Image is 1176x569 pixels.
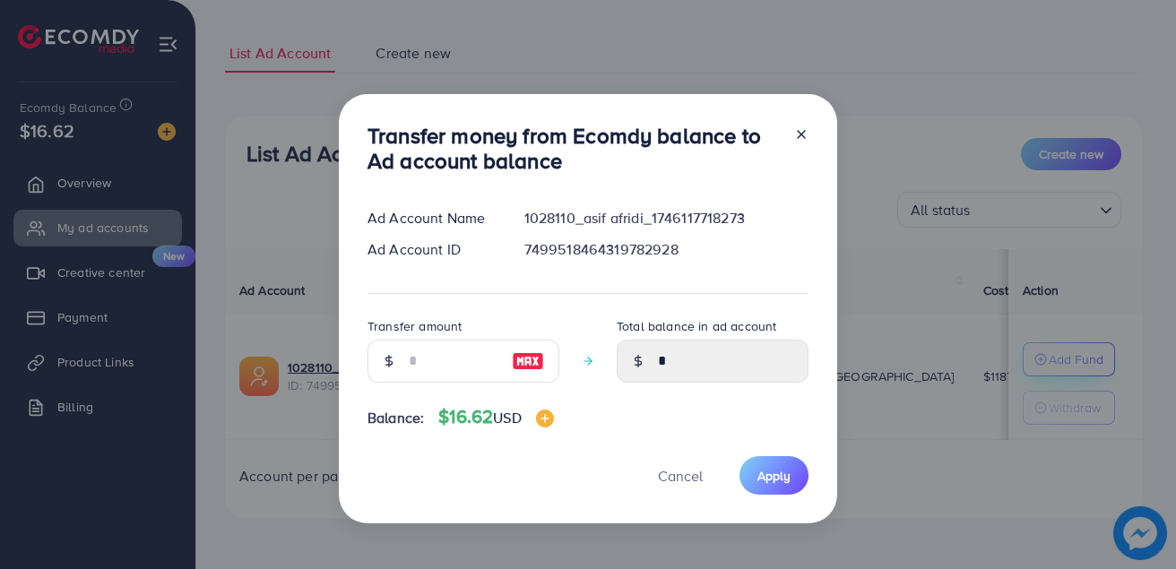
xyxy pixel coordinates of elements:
img: image [536,410,554,427]
span: Balance: [367,408,424,428]
img: image [512,350,544,372]
label: Transfer amount [367,317,462,335]
h3: Transfer money from Ecomdy balance to Ad account balance [367,123,780,175]
div: 7499518464319782928 [510,239,823,260]
h4: $16.62 [438,406,553,428]
span: USD [493,408,521,427]
div: 1028110_asif afridi_1746117718273 [510,208,823,228]
button: Apply [739,456,808,495]
button: Cancel [636,456,725,495]
span: Cancel [658,466,703,486]
div: Ad Account Name [353,208,510,228]
span: Apply [757,467,791,485]
div: Ad Account ID [353,239,510,260]
label: Total balance in ad account [617,317,776,335]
